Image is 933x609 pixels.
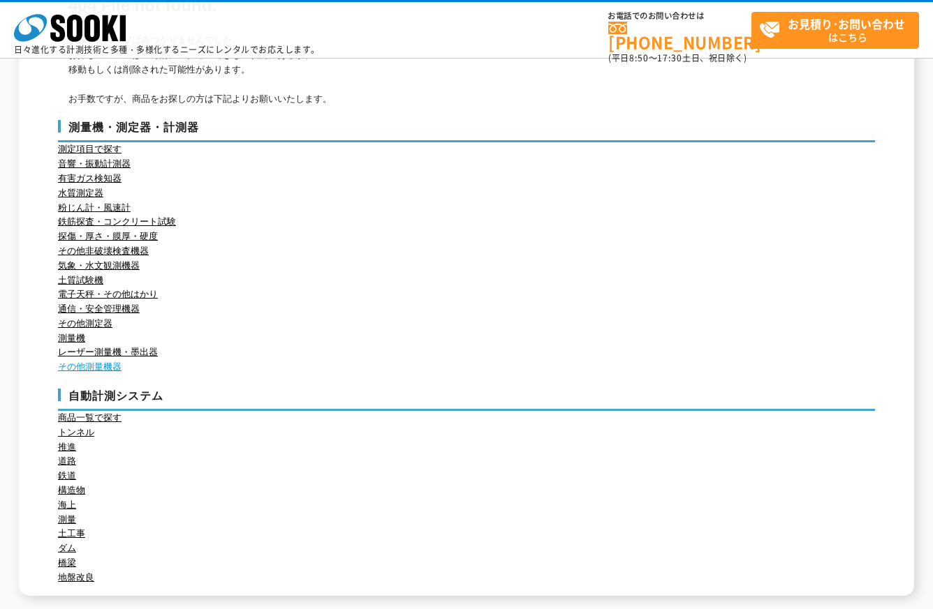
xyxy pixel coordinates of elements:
[58,275,103,285] a: 土質試験機
[58,216,176,227] a: 鉄筋探査・コンクリート試験
[58,318,112,329] a: その他測定器
[58,528,85,539] a: 土工事
[58,246,149,256] a: その他非破壊検査機器
[58,557,76,568] a: 橋梁
[58,231,158,241] a: 探傷・厚さ・膜厚・硬度
[58,485,85,495] a: 構造物
[58,442,76,452] a: 推進
[608,22,751,50] a: [PHONE_NUMBER]
[58,260,140,271] a: 気象・水文観測機器
[58,456,76,466] a: 道路
[58,144,122,154] a: 測定項目で探す
[58,173,122,183] a: 有害ガス検知器
[58,333,85,343] a: 測量機
[788,15,905,32] strong: お見積り･お問い合わせ
[58,412,122,423] a: 商品一覧で探す
[759,13,918,47] span: はこちら
[629,52,649,64] span: 8:50
[657,52,682,64] span: 17:30
[58,389,875,411] h3: 自動計測システム
[58,427,94,437] a: トンネル
[58,188,103,198] a: 水質測定器
[751,12,919,49] a: お見積り･お問い合わせはこちら
[58,470,76,481] a: 鉄道
[68,48,868,106] p: お探しのページは一時的にアクセスできない状況にあるか、 移動もしくは削除された可能性があります。 お手数ですが、商品をお探しの方は下記よりお願いいたします。
[14,45,320,54] p: 日々進化する計測技術と多種・多様化するニーズにレンタルでお応えします。
[608,12,751,20] span: お電話でのお問い合わせは
[58,572,94,582] a: 地盤改良
[58,289,158,299] a: 電子天秤・その他はかり
[58,158,131,169] a: 音響・振動計測器
[58,347,158,357] a: レーザー測量機・墨出器
[58,303,140,314] a: 通信・安全管理機器
[58,120,875,142] h3: 測量機・測定器・計測器
[58,543,76,553] a: ダム
[608,52,747,64] span: (平日 ～ 土日、祝日除く)
[58,202,131,213] a: 粉じん計・風速計
[58,499,76,510] a: 海上
[58,514,76,525] a: 測量
[58,361,122,372] a: その他測量機器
